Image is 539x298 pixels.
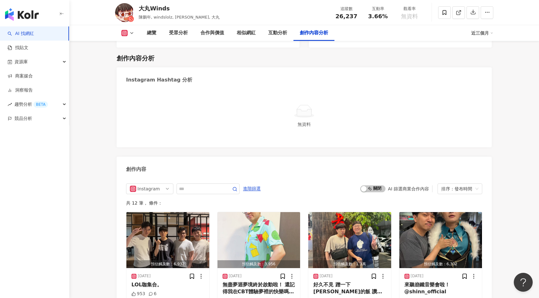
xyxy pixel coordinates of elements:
[147,29,156,37] div: 總覽
[137,184,158,194] div: Instagram
[308,212,391,268] img: post-image
[401,13,418,20] span: 無資料
[126,200,482,205] div: 共 12 筆 ， 條件：
[200,29,224,37] div: 合作與價值
[8,102,12,107] span: rise
[14,97,48,111] span: 趨勢分析
[139,4,220,12] div: 大丸Winds
[117,54,154,63] div: 創作內容分析
[514,273,533,292] iframe: Help Scout Beacon - Open
[237,29,256,37] div: 相似網紅
[131,291,145,297] div: 953
[217,260,300,268] div: 預估觸及數：3,956
[300,29,328,37] div: 創作內容分析
[115,3,134,22] img: KOL Avatar
[131,281,204,288] div: LOL咖集合。
[368,13,388,20] span: 3.66%
[8,87,33,93] a: 洞察報告
[8,31,34,37] a: searchAI 找網紅
[308,260,391,268] div: 預估觸及數：1.3萬
[404,281,477,295] div: 來聽崩鐵音樂會啦！ @shinn_official
[411,273,424,279] div: [DATE]
[399,260,482,268] div: 預估觸及數：6,302
[335,13,357,20] span: 26,237
[33,101,48,108] div: BETA
[441,184,473,194] div: 排序：發布時間
[313,281,386,295] div: 好久不見 蹭一下[PERSON_NAME]的飯 讚讚 但小朋友用看到怪叔叔的臉看著我 使我幼小的心靈稍微受傷了… @bebe1o1z
[308,212,391,268] button: 預估觸及數：1.3萬
[399,212,482,268] button: 預估觸及數：6,302
[388,186,429,191] div: AI 篩選商業合作內容
[366,6,390,12] div: 互動率
[471,28,493,38] div: 近三個月
[334,6,358,12] div: 追蹤數
[399,212,482,268] img: post-image
[8,73,33,79] a: 商案媒合
[138,273,151,279] div: [DATE]
[126,212,209,268] img: post-image
[14,55,28,69] span: 資源庫
[217,212,300,268] button: 預估觸及數：3,956
[8,45,28,51] a: 找貼文
[169,29,188,37] div: 受眾分析
[217,212,300,268] img: post-image
[129,121,480,128] div: 無資料
[229,273,242,279] div: [DATE]
[14,111,32,126] span: 競品分析
[320,273,333,279] div: [DATE]
[126,212,209,268] button: 預估觸及數：6,932
[148,291,157,297] div: 6
[268,29,287,37] div: 互動分析
[126,260,209,268] div: 預估觸及數：6,932
[223,281,295,295] div: 無盡夢迴夢境終於啟動啦！ 還記得我在CBT體驗夢裡的快樂嗎? 這次升級夢境陪睡官－大丸我準備好兩套睡衣，要你們投票決定我5/13晚上8點開轟趴的SKIN！ 這次我還會組三人小隊開戰，想一起躺著贏...
[139,15,220,20] span: 陳鵬年, windslolz, [PERSON_NAME], 大丸
[5,8,39,21] img: logo
[126,76,192,83] div: Instagram Hashtag 分析
[243,183,261,194] button: 進階篩選
[126,166,146,173] div: 創作內容
[397,6,421,12] div: 觀看率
